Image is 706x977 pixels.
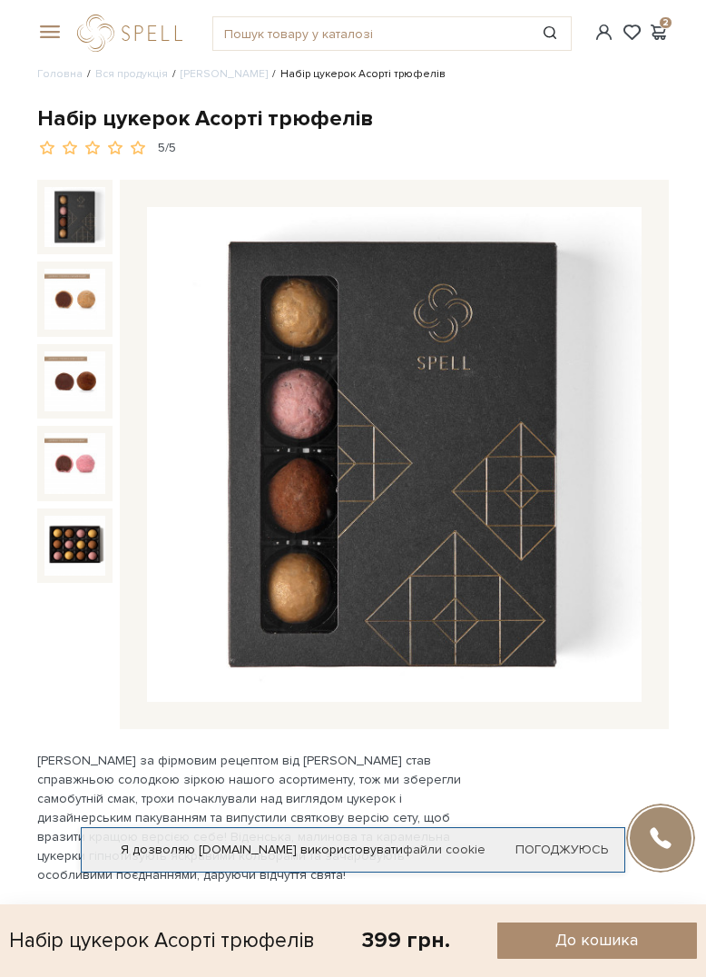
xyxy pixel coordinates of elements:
img: Набір цукерок Асорті трюфелів [44,269,105,330]
div: 399 грн. [362,926,450,954]
div: Я дозволяю [DOMAIN_NAME] використовувати [82,842,624,858]
div: Набір цукерок Асорті трюфелів [9,923,315,959]
img: Набір цукерок Асорті трюфелів [147,207,642,702]
p: [PERSON_NAME] за фірмовим рецептом від [PERSON_NAME] став справжньою солодкою зіркою нашого асорт... [37,751,463,884]
input: Пошук товару у каталозі [213,17,529,50]
img: Набір цукерок Асорті трюфелів [44,187,105,248]
div: 5/5 [158,140,176,157]
a: Погоджуюсь [515,842,608,858]
a: [PERSON_NAME] [181,67,268,81]
a: logo [77,15,191,52]
a: Головна [37,67,83,81]
img: Набір цукерок Асорті трюфелів [44,351,105,412]
button: Пошук товару у каталозі [529,17,571,50]
span: До кошика [555,930,638,951]
img: Набір цукерок Асорті трюфелів [44,433,105,494]
li: Набір цукерок Асорті трюфелів [268,66,446,83]
a: Вся продукція [95,67,168,81]
a: файли cookie [403,842,485,857]
div: Набір цукерок Асорті трюфелів [37,104,669,133]
button: До кошика [497,923,697,959]
img: Набір цукерок Асорті трюфелів [44,516,105,577]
